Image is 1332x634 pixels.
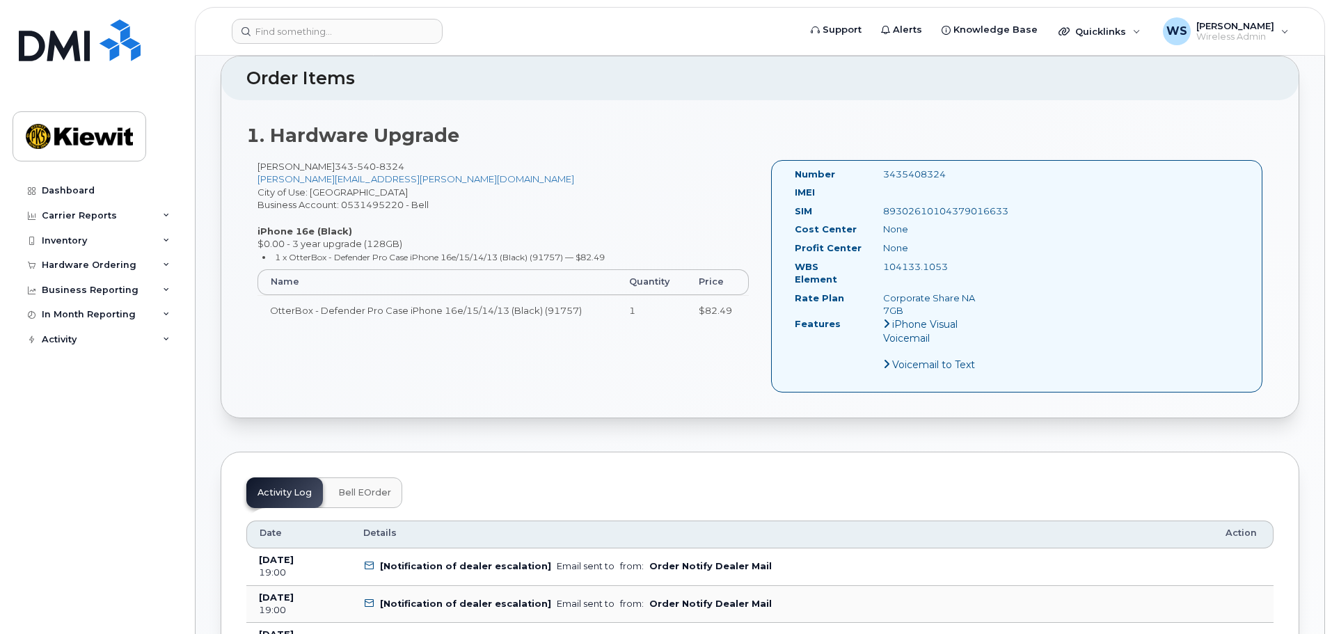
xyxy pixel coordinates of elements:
small: 1 x OtterBox - Defender Pro Case iPhone 16e/15/14/13 (Black) (91757) — $82.49 [275,252,605,262]
div: 19:00 [259,604,338,617]
span: from: [620,561,644,571]
a: Alerts [871,16,932,44]
span: 540 [354,161,376,172]
b: [DATE] [259,592,294,603]
div: Email sent to [557,599,615,609]
div: None [873,223,996,236]
span: Knowledge Base [953,23,1038,37]
label: Profit Center [795,241,862,255]
iframe: Messenger Launcher [1271,573,1322,624]
strong: iPhone 16e (Black) [257,225,352,237]
span: iPhone Visual Voicemail [883,318,958,344]
a: Support [801,16,871,44]
span: 8324 [376,161,404,172]
input: Find something... [232,19,443,44]
b: [Notification of dealer escalation] [380,561,551,571]
span: [PERSON_NAME] [1196,20,1274,31]
label: Rate Plan [795,292,844,305]
label: WBS Element [795,260,862,286]
label: Number [795,168,835,181]
div: 3435408324 [873,168,996,181]
span: Date [260,527,282,539]
b: [Notification of dealer escalation] [380,599,551,609]
div: [PERSON_NAME] City of Use: [GEOGRAPHIC_DATA] Business Account: 0531495220 - Bell $0.00 - 3 year u... [246,160,760,338]
h2: Order Items [246,69,1274,88]
div: Corporate Share NA 7GB [873,292,996,317]
span: Bell eOrder [338,487,391,498]
span: Details [363,527,397,539]
div: 19:00 [259,566,338,579]
td: OtterBox - Defender Pro Case iPhone 16e/15/14/13 (Black) (91757) [257,295,617,326]
div: Email sent to [557,561,615,571]
span: Support [823,23,862,37]
div: Quicklinks [1049,17,1150,45]
div: 89302610104379016633 [873,205,996,218]
span: from: [620,599,644,609]
span: Voicemail to Text [892,358,975,371]
span: Quicklinks [1075,26,1126,37]
b: Order Notify Dealer Mail [649,561,772,571]
th: Quantity [617,269,686,294]
th: Action [1213,521,1274,548]
span: WS [1166,23,1187,40]
th: Price [686,269,749,294]
span: Alerts [893,23,922,37]
td: 1 [617,295,686,326]
td: $82.49 [686,295,749,326]
b: [DATE] [259,555,294,565]
span: Wireless Admin [1196,31,1274,42]
span: 343 [335,161,404,172]
div: None [873,241,996,255]
label: SIM [795,205,812,218]
strong: 1. Hardware Upgrade [246,124,459,147]
th: Name [257,269,617,294]
div: 104133.1053 [873,260,996,274]
a: Knowledge Base [932,16,1047,44]
div: William Sansom [1153,17,1299,45]
b: Order Notify Dealer Mail [649,599,772,609]
label: Features [795,317,841,331]
label: Cost Center [795,223,857,236]
a: [PERSON_NAME][EMAIL_ADDRESS][PERSON_NAME][DOMAIN_NAME] [257,173,574,184]
label: IMEI [795,186,815,199]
